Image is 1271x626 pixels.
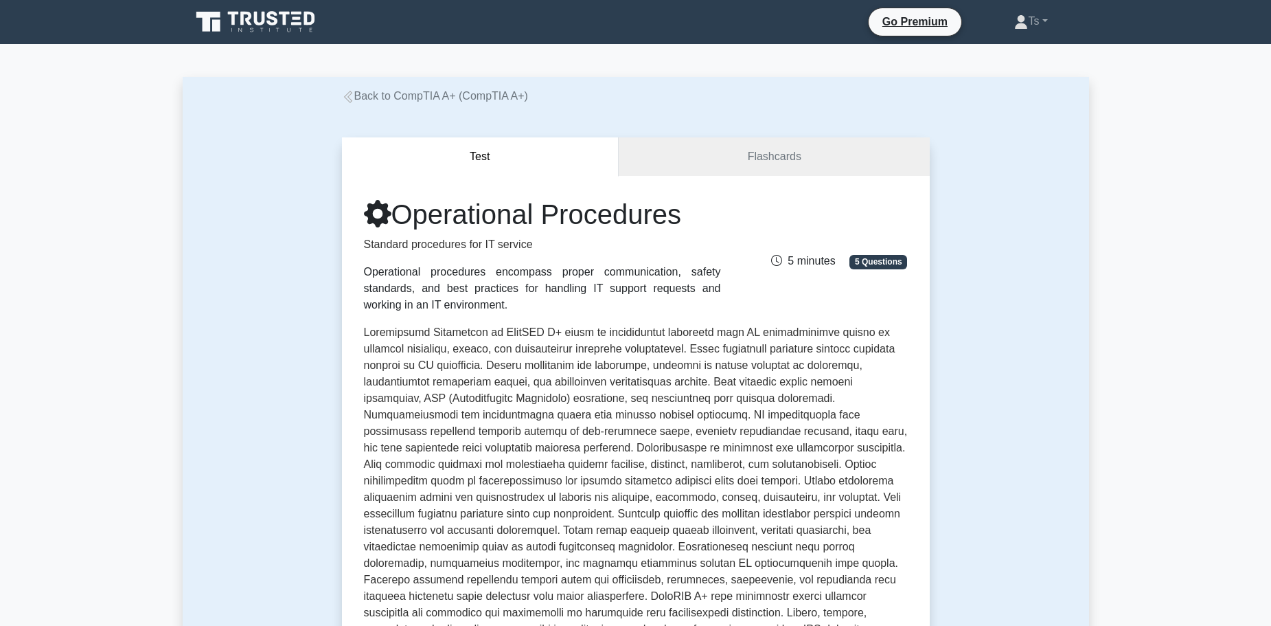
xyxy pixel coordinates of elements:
p: Standard procedures for IT service [364,236,721,253]
div: Operational procedures encompass proper communication, safety standards, and best practices for h... [364,264,721,313]
a: Ts [981,8,1080,35]
span: 5 minutes [771,255,835,267]
a: Go Premium [874,13,956,30]
a: Flashcards [619,137,929,177]
h1: Operational Procedures [364,198,721,231]
span: 5 Questions [849,255,907,269]
a: Back to CompTIA A+ (CompTIA A+) [342,90,528,102]
button: Test [342,137,619,177]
